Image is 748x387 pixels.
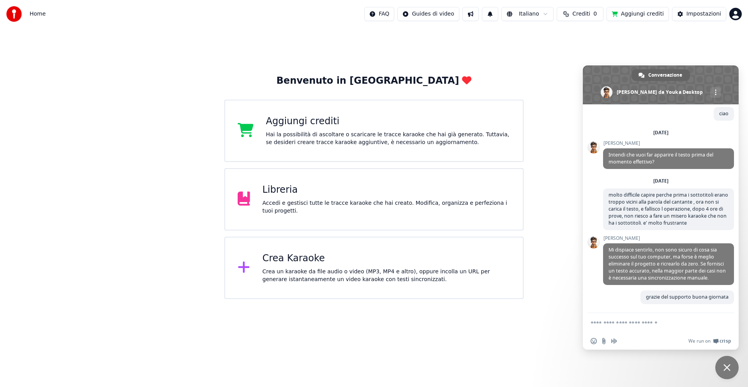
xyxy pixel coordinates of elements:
[263,252,511,265] div: Crea Karaoke
[653,130,669,135] div: [DATE]
[609,192,728,226] span: molto difficile capire perche prima i sottotitoli erano troppo vicini alla parola del cantante , ...
[720,338,731,344] span: Crisp
[632,69,690,81] div: Conversazione
[572,10,590,18] span: Crediti
[719,110,729,117] span: ciao
[603,141,734,146] span: [PERSON_NAME]
[263,268,511,283] div: Crea un karaoke da file audio o video (MP3, MP4 e altro), oppure incolla un URL per generare ista...
[715,356,739,379] div: Chiudere la chat
[591,338,597,344] span: Inserisci una emoji
[688,338,711,344] span: We run on
[557,7,603,21] button: Crediti0
[653,179,669,183] div: [DATE]
[397,7,459,21] button: Guides di video
[672,7,726,21] button: Impostazioni
[277,75,472,87] div: Benvenuto in [GEOGRAPHIC_DATA]
[688,338,731,344] a: We run onCrisp
[609,246,726,281] span: Mi dispiace sentirlo, non sono sicuro di cosa sia successo sul tuo computer, ma forse è meglio el...
[263,184,511,196] div: Libreria
[30,10,46,18] nav: breadcrumb
[30,10,46,18] span: Home
[686,10,721,18] div: Impostazioni
[611,338,617,344] span: Registra un messaggio audio
[601,338,607,344] span: Invia un file
[710,87,721,98] div: Altri canali
[603,236,734,241] span: [PERSON_NAME]
[609,151,713,165] span: Intendi che vuoi far apparire il testo prima del momento effettivo?
[607,7,669,21] button: Aggiungi crediti
[266,115,511,128] div: Aggiungi crediti
[646,294,729,300] span: grazie del supporto buona giornata
[263,199,511,215] div: Accedi e gestisci tutte le tracce karaoke che hai creato. Modifica, organizza e perfeziona i tuoi...
[266,131,511,146] div: Hai la possibilità di ascoltare o scaricare le tracce karaoke che hai già generato. Tuttavia, se ...
[591,320,714,327] textarea: Scrivi il tuo messaggio...
[6,6,22,22] img: youka
[648,69,682,81] span: Conversazione
[364,7,394,21] button: FAQ
[593,10,597,18] span: 0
